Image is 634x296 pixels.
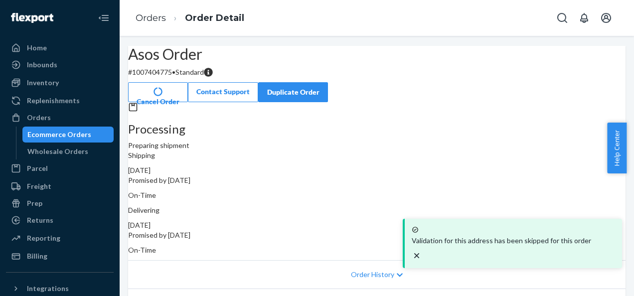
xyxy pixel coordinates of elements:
div: Home [27,43,47,53]
h3: Processing [128,123,626,136]
a: Orders [6,110,114,126]
p: On-Time [128,245,626,255]
svg: close toast [412,251,422,261]
a: Inbounds [6,57,114,73]
div: Returns [27,215,53,225]
p: Validation for this address has been skipped for this order [412,236,615,246]
p: On-Time [128,190,626,200]
a: Freight [6,178,114,194]
button: Close Navigation [94,8,114,28]
div: Billing [27,251,47,261]
a: Orders [136,12,166,23]
span: Standard [175,68,204,76]
div: Preparing shipment [128,123,626,150]
div: [DATE] [128,220,626,230]
div: Prep [27,198,42,208]
button: Duplicate Order [258,82,328,102]
a: Order Detail [185,12,244,23]
button: Open account menu [596,8,616,28]
ol: breadcrumbs [128,3,252,33]
a: Ecommerce Orders [22,127,114,143]
p: # 1007404775 [128,67,626,77]
a: Inventory [6,75,114,91]
div: Integrations [27,284,69,294]
div: Freight [27,181,51,191]
a: Prep [6,195,114,211]
div: Inventory [27,78,59,88]
p: Promised by [DATE] [128,175,626,185]
button: Open Search Box [552,8,572,28]
a: Returns [6,212,114,228]
span: Order History [351,270,394,280]
h2: Asos Order [128,46,626,62]
div: Wholesale Orders [27,147,88,156]
button: Cancel Order [128,82,188,102]
div: Replenishments [27,96,80,106]
p: Shipping [128,150,626,160]
div: Duplicate Order [267,87,319,97]
button: Open notifications [574,8,594,28]
a: Billing [6,248,114,264]
p: Promised by [DATE] [128,230,626,240]
a: Replenishments [6,93,114,109]
div: Reporting [27,233,60,243]
p: Delivering [128,205,626,215]
button: Help Center [607,123,627,173]
a: Wholesale Orders [22,144,114,159]
a: Reporting [6,230,114,246]
a: Parcel [6,160,114,176]
div: Parcel [27,163,48,173]
img: Flexport logo [11,13,53,23]
a: Home [6,40,114,56]
a: Contact Support [188,82,258,102]
div: [DATE] [128,165,626,175]
span: • [172,68,175,76]
div: Inbounds [27,60,57,70]
div: Ecommerce Orders [27,130,91,140]
div: Orders [27,113,51,123]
